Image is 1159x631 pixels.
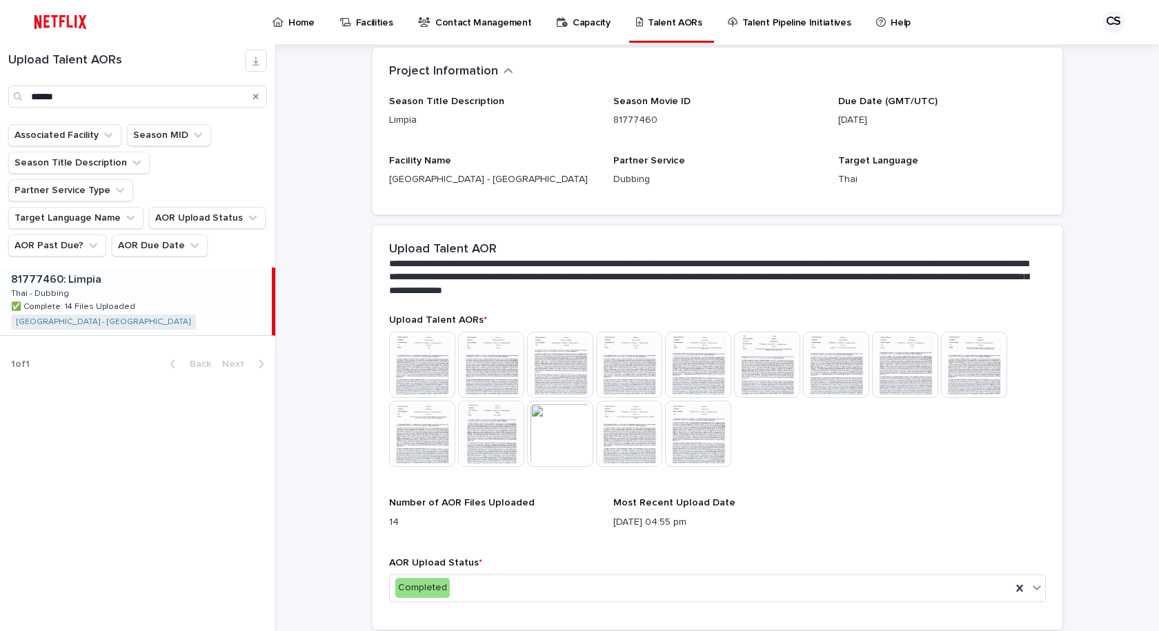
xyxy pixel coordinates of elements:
[11,286,72,299] p: Thai - Dubbing
[8,53,245,68] h1: Upload Talent AORs
[838,97,938,106] span: Due Date (GMT/UTC)
[112,234,208,257] button: AOR Due Date
[389,315,487,325] span: Upload Talent AORs
[222,359,252,369] span: Next
[28,8,93,36] img: ifQbXi3ZQGMSEF7WDB7W
[395,578,450,598] div: Completed
[8,124,121,146] button: Associated Facility
[8,234,106,257] button: AOR Past Due?
[127,124,211,146] button: Season MID
[149,207,266,229] button: AOR Upload Status
[613,515,821,530] p: [DATE] 04:55 pm
[389,64,513,79] button: Project Information
[389,242,497,257] h2: Upload Talent AOR
[838,172,1046,187] p: Thai
[613,156,685,166] span: Partner Service
[17,317,190,327] a: [GEOGRAPHIC_DATA] - [GEOGRAPHIC_DATA]
[389,97,504,106] span: Season Title Description
[389,64,498,79] h2: Project Information
[838,156,918,166] span: Target Language
[613,97,691,106] span: Season Movie ID
[389,515,597,530] p: 14
[389,172,597,187] p: [GEOGRAPHIC_DATA] - [GEOGRAPHIC_DATA]
[389,558,482,568] span: AOR Upload Status
[613,113,821,128] p: 81777460
[8,86,267,108] input: Search
[181,359,211,369] span: Back
[389,498,535,508] span: Number of AOR Files Uploaded
[217,358,275,370] button: Next
[8,152,150,174] button: Season Title Description
[389,156,451,166] span: Facility Name
[613,498,735,508] span: Most Recent Upload Date
[838,113,1046,128] p: [DATE]
[8,207,143,229] button: Target Language Name
[8,179,133,201] button: Partner Service Type
[1102,11,1125,33] div: CS
[11,299,138,312] p: ✅ Complete: 14 Files Uploaded
[11,270,104,286] p: 81777460: Limpia
[159,358,217,370] button: Back
[613,172,821,187] p: Dubbing
[389,113,597,128] p: Limpia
